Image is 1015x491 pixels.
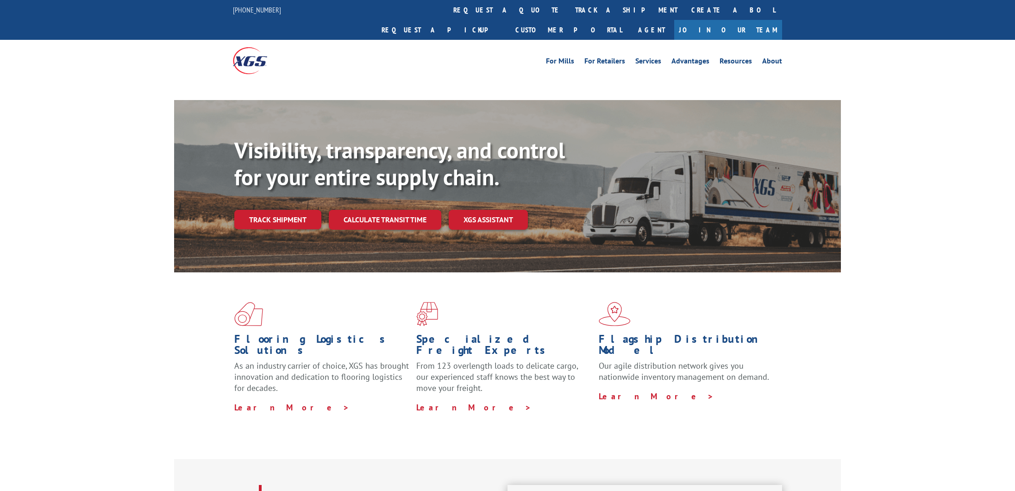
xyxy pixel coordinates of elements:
a: Advantages [671,57,709,68]
a: Calculate transit time [329,210,441,230]
a: Track shipment [234,210,321,229]
a: Customer Portal [508,20,629,40]
a: XGS ASSISTANT [449,210,528,230]
h1: Flagship Distribution Model [599,334,774,360]
a: Agent [629,20,674,40]
a: Services [635,57,661,68]
p: From 123 overlength loads to delicate cargo, our experienced staff knows the best way to move you... [416,360,591,402]
h1: Flooring Logistics Solutions [234,334,409,360]
a: Resources [720,57,752,68]
span: Our agile distribution network gives you nationwide inventory management on demand. [599,360,769,382]
a: [PHONE_NUMBER] [233,5,281,14]
h1: Specialized Freight Experts [416,334,591,360]
a: Learn More > [599,391,714,402]
a: For Retailers [584,57,625,68]
a: Join Our Team [674,20,782,40]
img: xgs-icon-total-supply-chain-intelligence-red [234,302,263,326]
a: Learn More > [234,402,350,413]
a: Request a pickup [375,20,508,40]
img: xgs-icon-flagship-distribution-model-red [599,302,631,326]
b: Visibility, transparency, and control for your entire supply chain. [234,136,565,191]
img: xgs-icon-focused-on-flooring-red [416,302,438,326]
a: For Mills [546,57,574,68]
a: Learn More > [416,402,532,413]
span: As an industry carrier of choice, XGS has brought innovation and dedication to flooring logistics... [234,360,409,393]
a: About [762,57,782,68]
